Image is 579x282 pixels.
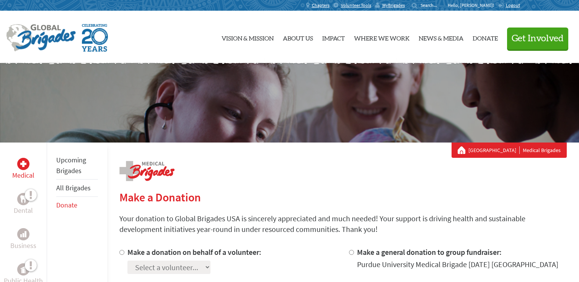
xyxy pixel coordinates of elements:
[354,17,409,57] a: Where We Work
[382,2,405,8] span: MyBrigades
[82,24,108,52] img: Global Brigades Celebrating 20 Years
[507,28,568,49] button: Get Involved
[56,180,98,197] li: All Brigades
[357,259,558,270] div: Purdue University Medical Brigade [DATE] [GEOGRAPHIC_DATA]
[56,183,91,192] a: All Brigades
[119,190,567,204] h2: Make a Donation
[20,231,26,237] img: Business
[17,158,29,170] div: Medical
[468,146,520,154] a: [GEOGRAPHIC_DATA]
[322,17,345,57] a: Impact
[56,201,77,209] a: Donate
[419,17,463,57] a: News & Media
[458,146,561,154] div: Medical Brigades
[222,17,274,57] a: Vision & Mission
[20,195,26,203] img: Dental
[421,2,442,8] input: Search...
[56,156,86,175] a: Upcoming Brigades
[498,2,520,8] a: Logout
[12,158,34,181] a: MedicalMedical
[6,24,76,52] img: Global Brigades Logo
[56,197,98,214] li: Donate
[14,205,33,216] p: Dental
[506,2,520,8] span: Logout
[10,228,36,251] a: BusinessBusiness
[512,34,564,43] span: Get Involved
[119,213,567,235] p: Your donation to Global Brigades USA is sincerely appreciated and much needed! Your support is dr...
[127,247,261,257] label: Make a donation on behalf of a volunteer:
[14,193,33,216] a: DentalDental
[448,2,498,8] p: Hello, [PERSON_NAME]!
[17,228,29,240] div: Business
[119,161,175,181] img: logo-medical.png
[312,2,329,8] span: Chapters
[283,17,313,57] a: About Us
[20,266,26,273] img: Public Health
[20,161,26,167] img: Medical
[473,17,498,57] a: Donate
[17,263,29,276] div: Public Health
[10,240,36,251] p: Business
[341,2,371,8] span: Volunteer Tools
[12,170,34,181] p: Medical
[56,152,98,180] li: Upcoming Brigades
[17,193,29,205] div: Dental
[357,247,502,257] label: Make a general donation to group fundraiser:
